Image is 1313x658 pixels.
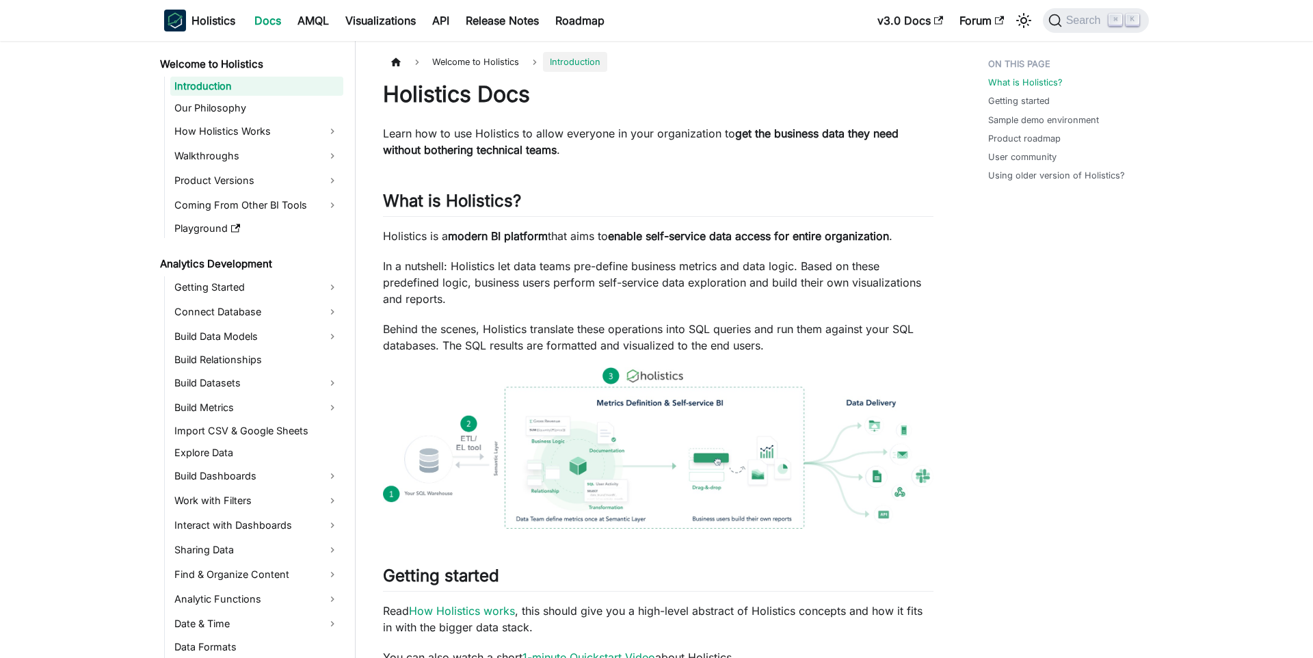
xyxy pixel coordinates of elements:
[170,443,343,462] a: Explore Data
[988,76,1063,89] a: What is Holistics?
[608,229,889,243] strong: enable self-service data access for entire organization
[988,132,1061,145] a: Product roadmap
[383,566,933,592] h2: Getting started
[951,10,1012,31] a: Forum
[246,10,289,31] a: Docs
[988,114,1099,127] a: Sample demo environment
[170,77,343,96] a: Introduction
[156,55,343,74] a: Welcome to Holistics
[170,301,343,323] a: Connect Database
[170,372,343,394] a: Build Datasets
[988,169,1125,182] a: Using older version of Holistics?
[383,367,933,529] img: How Holistics fits in your Data Stack
[383,125,933,158] p: Learn how to use Holistics to allow everyone in your organization to .
[170,350,343,369] a: Build Relationships
[170,539,343,561] a: Sharing Data
[170,276,343,298] a: Getting Started
[170,98,343,118] a: Our Philosophy
[191,12,235,29] b: Holistics
[383,52,933,72] nav: Breadcrumbs
[869,10,951,31] a: v3.0 Docs
[170,145,343,167] a: Walkthroughs
[170,613,343,635] a: Date & Time
[383,81,933,108] h1: Holistics Docs
[170,588,343,610] a: Analytic Functions
[164,10,235,31] a: HolisticsHolistics
[383,52,409,72] a: Home page
[170,170,343,192] a: Product Versions
[170,465,343,487] a: Build Dashboards
[409,604,515,618] a: How Holistics works
[1062,14,1109,27] span: Search
[424,10,457,31] a: API
[383,191,933,217] h2: What is Holistics?
[170,564,343,585] a: Find & Organize Content
[1013,10,1035,31] button: Switch between dark and light mode (currently light mode)
[170,219,343,238] a: Playground
[383,321,933,354] p: Behind the scenes, Holistics translate these operations into SQL queries and run them against you...
[170,326,343,347] a: Build Data Models
[448,229,548,243] strong: modern BI platform
[170,514,343,536] a: Interact with Dashboards
[988,94,1050,107] a: Getting started
[150,41,356,658] nav: Docs sidebar
[988,150,1057,163] a: User community
[1043,8,1149,33] button: Search (Command+K)
[289,10,337,31] a: AMQL
[170,397,343,419] a: Build Metrics
[170,637,343,657] a: Data Formats
[164,10,186,31] img: Holistics
[1126,14,1139,26] kbd: K
[170,490,343,512] a: Work with Filters
[156,254,343,274] a: Analytics Development
[1109,14,1122,26] kbd: ⌘
[547,10,613,31] a: Roadmap
[337,10,424,31] a: Visualizations
[170,120,343,142] a: How Holistics Works
[170,421,343,440] a: Import CSV & Google Sheets
[170,194,343,216] a: Coming From Other BI Tools
[383,228,933,244] p: Holistics is a that aims to .
[383,603,933,635] p: Read , this should give you a high-level abstract of Holistics concepts and how it fits in with t...
[425,52,526,72] span: Welcome to Holistics
[383,258,933,307] p: In a nutshell: Holistics let data teams pre-define business metrics and data logic. Based on thes...
[457,10,547,31] a: Release Notes
[543,52,607,72] span: Introduction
